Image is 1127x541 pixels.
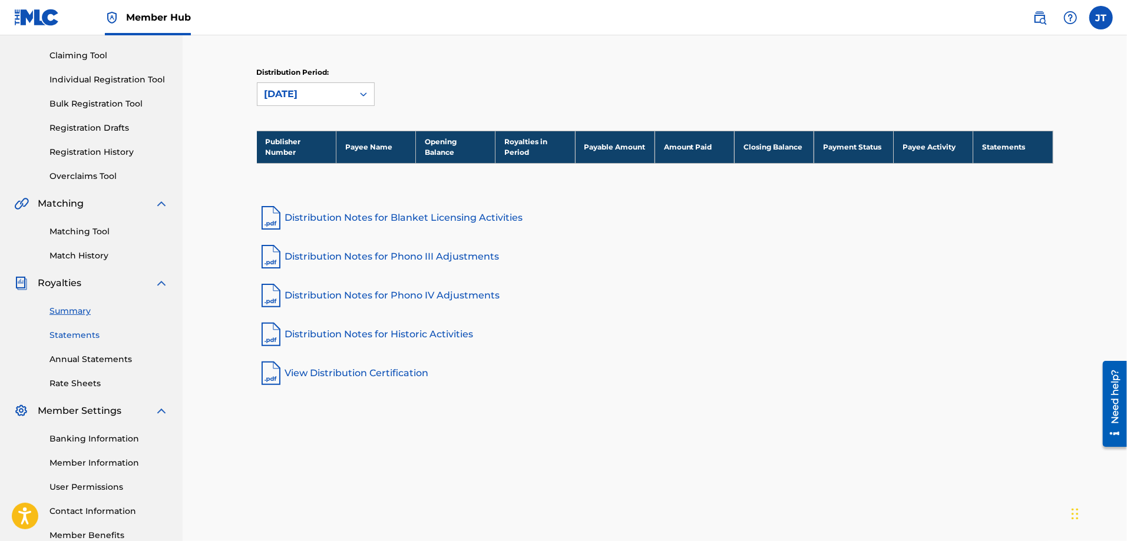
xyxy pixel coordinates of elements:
span: Royalties [38,276,81,290]
div: Help [1059,6,1082,29]
a: Public Search [1028,6,1052,29]
div: [DATE] [265,87,346,101]
span: Matching [38,197,84,211]
th: Payable Amount [575,131,655,163]
a: Individual Registration Tool [49,74,168,86]
div: Widget de chat [1068,484,1127,541]
a: Member Information [49,457,168,469]
img: pdf [257,204,285,232]
img: expand [154,197,168,211]
img: pdf [257,243,285,271]
a: Contact Information [49,505,168,517]
img: help [1063,11,1078,25]
img: expand [154,404,168,418]
th: Closing Balance [734,131,814,163]
th: Payee Activity [894,131,973,163]
iframe: Chat Widget [1068,484,1127,541]
div: User Menu [1089,6,1113,29]
a: Annual Statements [49,353,168,366]
a: Distribution Notes for Historic Activities [257,320,1053,349]
img: MLC Logo [14,9,60,26]
iframe: Resource Center [1094,357,1127,452]
img: pdf [257,320,285,349]
a: Claiming Tool [49,49,168,62]
th: Payee Name [336,131,416,163]
img: pdf [257,359,285,387]
a: Matching Tool [49,225,168,238]
a: Summary [49,305,168,317]
img: expand [154,276,168,290]
img: Royalties [14,276,28,290]
th: Opening Balance [416,131,495,163]
img: Top Rightsholder [105,11,119,25]
th: Statements [973,131,1053,163]
img: Matching [14,197,29,211]
th: Royalties in Period [495,131,575,163]
a: Banking Information [49,433,168,445]
a: Bulk Registration Tool [49,98,168,110]
p: Distribution Period: [257,67,375,78]
a: Registration Drafts [49,122,168,134]
a: User Permissions [49,481,168,493]
a: Rate Sheets [49,377,168,390]
img: Member Settings [14,404,28,418]
a: Statements [49,329,168,341]
span: Member Hub [126,11,191,24]
span: Member Settings [38,404,121,418]
a: Match History [49,250,168,262]
a: Distribution Notes for Blanket Licensing Activities [257,204,1053,232]
a: Overclaims Tool [49,170,168,182]
th: Publisher Number [257,131,336,163]
img: search [1033,11,1047,25]
th: Payment Status [814,131,893,163]
a: Distribution Notes for Phono IV Adjustments [257,281,1053,310]
div: Arrastrar [1072,496,1079,532]
a: Registration History [49,146,168,158]
img: pdf [257,281,285,310]
th: Amount Paid [655,131,734,163]
a: View Distribution Certification [257,359,1053,387]
a: Distribution Notes for Phono III Adjustments [257,243,1053,271]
